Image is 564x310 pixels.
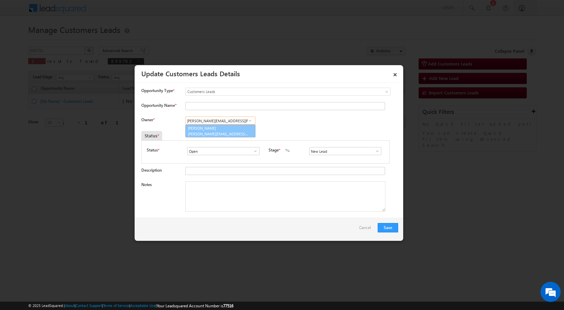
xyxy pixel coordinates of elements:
[371,148,380,154] a: Show All Items
[378,223,398,232] button: Save
[141,103,176,108] label: Opportunity Name
[35,35,113,44] div: Chat with us now
[188,131,248,136] span: [PERSON_NAME][EMAIL_ADDRESS][PERSON_NAME][DOMAIN_NAME]
[141,69,240,78] a: Update Customers Leads Details
[28,303,233,309] span: © 2025 LeadSquared | | | | |
[157,303,233,308] span: Your Leadsquared Account Number is
[223,303,233,308] span: 77516
[246,117,254,124] a: Show All Items
[309,147,381,155] input: Type to Search
[141,117,154,122] label: Owner
[186,89,363,95] span: Customers Leads
[187,147,260,155] input: Type to Search
[9,62,123,201] textarea: Type your message and hit 'Enter'
[147,147,158,153] label: Status
[11,35,28,44] img: d_60004797649_company_0_60004797649
[269,147,279,153] label: Stage
[389,68,401,79] a: ×
[249,148,258,154] a: Show All Items
[91,207,122,216] em: Start Chat
[65,303,75,308] a: About
[141,131,162,140] div: Status
[141,182,152,187] label: Notes
[185,125,255,137] a: [PERSON_NAME]
[76,303,102,308] a: Contact Support
[141,168,162,173] label: Description
[110,3,126,19] div: Minimize live chat window
[185,88,390,96] a: Customers Leads
[103,303,129,308] a: Terms of Service
[185,117,255,125] input: Type to Search
[141,88,173,94] span: Opportunity Type
[359,223,374,236] a: Cancel
[130,303,156,308] a: Acceptable Use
